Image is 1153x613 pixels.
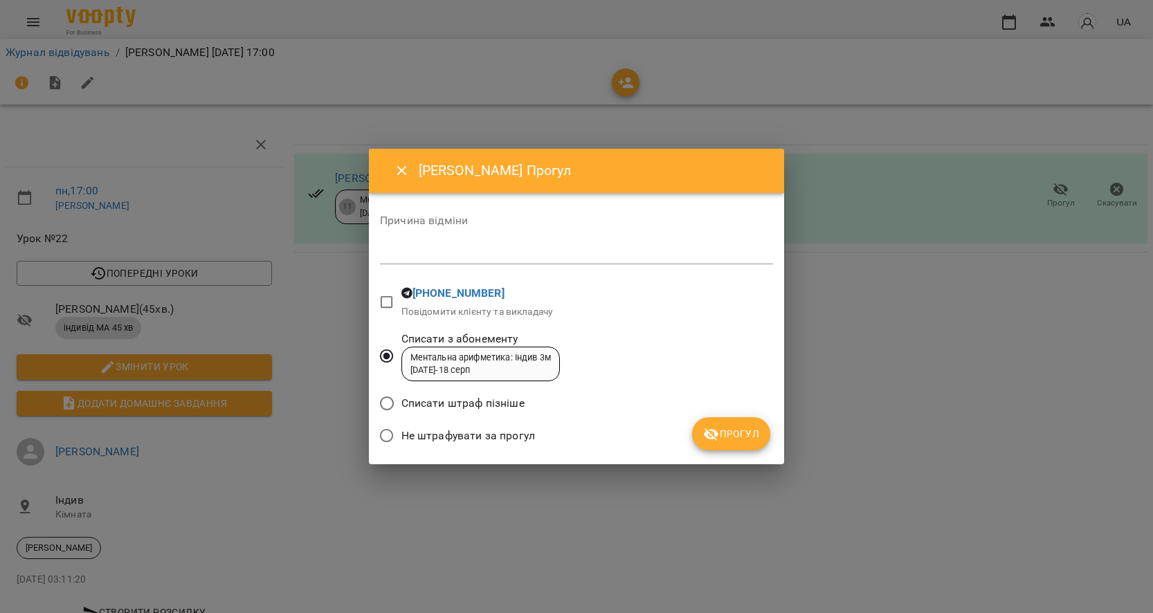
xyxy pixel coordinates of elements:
label: Причина відміни [380,215,773,226]
button: Close [385,154,419,187]
span: Прогул [703,426,759,442]
span: Списати з абонементу [401,331,560,347]
span: Списати штраф пізніше [401,395,525,412]
a: [PHONE_NUMBER] [412,286,505,300]
h6: [PERSON_NAME] Прогул [419,160,768,181]
p: Повідомити клієнту та викладачу [401,305,554,319]
span: Не штрафувати за прогул [401,428,535,444]
div: Ментальна арифметика: Індив 3м [DATE] - 18 серп [410,351,551,377]
button: Прогул [692,417,770,450]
